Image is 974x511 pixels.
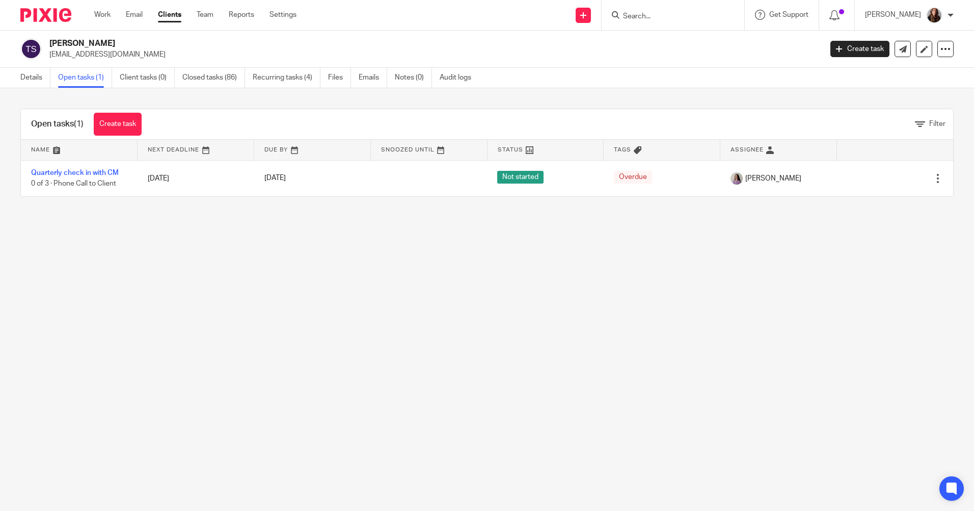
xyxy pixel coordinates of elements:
img: Olivia.jpg [730,172,743,185]
a: Quarterly check in with CM [31,169,119,176]
span: Status [498,147,523,152]
a: Clients [158,10,181,20]
span: [PERSON_NAME] [745,173,801,184]
a: Emails [359,68,387,88]
a: Create task [94,113,142,136]
img: svg%3E [20,38,42,60]
span: (1) [74,120,84,128]
a: Audit logs [440,68,479,88]
a: Files [328,68,351,88]
span: Filter [929,120,945,127]
span: Overdue [614,171,652,184]
a: Email [126,10,143,20]
span: 0 of 3 · Phone Call to Client [31,180,116,187]
span: Tags [614,147,631,152]
h2: [PERSON_NAME] [49,38,662,49]
span: Get Support [769,11,808,18]
a: Notes (0) [395,68,432,88]
td: [DATE] [138,160,254,196]
a: Team [197,10,213,20]
span: Snoozed Until [381,147,435,152]
h1: Open tasks [31,119,84,130]
a: Reports [229,10,254,20]
img: Pixie [20,8,71,22]
a: Settings [269,10,296,20]
a: Work [94,10,111,20]
p: [EMAIL_ADDRESS][DOMAIN_NAME] [49,49,815,60]
img: IMG_0011.jpg [926,7,942,23]
a: Closed tasks (86) [182,68,245,88]
a: Client tasks (0) [120,68,175,88]
a: Open tasks (1) [58,68,112,88]
p: [PERSON_NAME] [865,10,921,20]
a: Create task [830,41,889,57]
a: Details [20,68,50,88]
a: Recurring tasks (4) [253,68,320,88]
input: Search [622,12,714,21]
span: [DATE] [264,175,286,182]
span: Not started [497,171,544,184]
